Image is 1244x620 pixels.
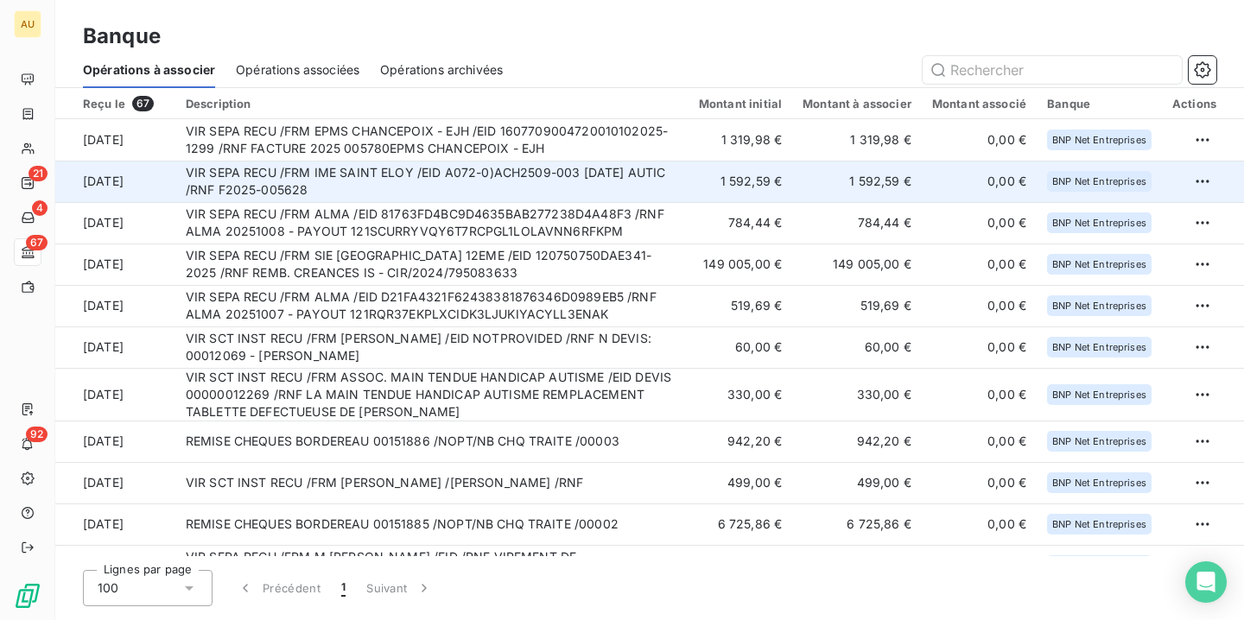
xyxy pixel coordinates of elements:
td: 499,00 € [792,462,922,503]
span: 4 [32,200,48,216]
input: Rechercher [923,56,1182,84]
td: 0,00 € [922,161,1037,202]
td: 519,69 € [792,285,922,326]
button: Précédent [226,570,331,606]
td: 149 005,00 € [792,244,922,285]
span: BNP Net Entreprises [1052,519,1146,529]
td: 0,00 € [922,462,1037,503]
div: Montant à associer [803,97,911,111]
td: 842,20 € [689,545,792,586]
td: 6 725,86 € [689,503,792,545]
td: 60,00 € [689,326,792,368]
td: [DATE] [55,421,175,462]
td: [DATE] [55,462,175,503]
span: Opérations à associer [83,61,215,79]
td: 519,69 € [689,285,792,326]
td: 330,00 € [689,368,792,421]
td: 1 319,98 € [689,119,792,161]
td: VIR SEPA RECU /FRM M [PERSON_NAME] /EID /RNF VIREMENT DE [PERSON_NAME] [175,545,689,586]
td: VIR SEPA RECU /FRM SIE [GEOGRAPHIC_DATA] 12EME /EID 120750750DAE341-2025 /RNF REMB. CREANCES IS -... [175,244,689,285]
div: Open Intercom Messenger [1185,561,1227,603]
td: [DATE] [55,119,175,161]
td: 499,00 € [689,462,792,503]
td: 60,00 € [792,326,922,368]
td: 0,00 € [922,368,1037,421]
td: 1 592,59 € [689,161,792,202]
td: [DATE] [55,368,175,421]
td: [DATE] [55,244,175,285]
td: 6 725,86 € [792,503,922,545]
div: Description [186,97,678,111]
span: Opérations archivées [380,61,503,79]
td: 0,00 € [922,503,1037,545]
span: 67 [26,235,48,250]
td: 942,20 € [689,421,792,462]
td: 0,00 € [922,119,1037,161]
td: 1 592,59 € [792,161,922,202]
div: Montant associé [932,97,1026,111]
td: VIR SEPA RECU /FRM ALMA /EID 81763FD4BC9D4635BAB277238D4A48F3 /RNF ALMA 20251008 - PAYOUT 121SCUR... [175,202,689,244]
td: 942,20 € [792,421,922,462]
td: VIR SCT INST RECU /FRM [PERSON_NAME] /[PERSON_NAME] /RNF [175,462,689,503]
td: 0,00 € [922,285,1037,326]
button: Suivant [356,570,443,606]
img: Logo LeanPay [14,582,41,610]
div: AU [14,10,41,38]
h3: Banque [83,21,161,52]
span: 67 [132,96,154,111]
td: 0,00 € [922,202,1037,244]
td: 149 005,00 € [689,244,792,285]
td: REMISE CHEQUES BORDEREAU 00151885 /NOPT/NB CHQ TRAITE /00002 [175,503,689,545]
span: BNP Net Entreprises [1052,135,1146,145]
td: VIR SEPA RECU /FRM IME SAINT ELOY /EID A072-0)ACH2509-003 [DATE] AUTIC /RNF F2025-005628 [175,161,689,202]
td: 330,00 € [792,368,922,421]
span: 1 [341,579,346,597]
td: [DATE] [55,202,175,244]
td: VIR SCT INST RECU /FRM ASSOC. MAIN TENDUE HANDICAP AUTISME /EID DEVIS 00000012269 /RNF LA MAIN TE... [175,368,689,421]
span: BNP Net Entreprises [1052,436,1146,446]
td: [DATE] [55,503,175,545]
div: Actions [1172,97,1216,111]
td: VIR SEPA RECU /FRM ALMA /EID D21FA4321F62438381876346D0989EB5 /RNF ALMA 20251007 - PAYOUT 121RQR3... [175,285,689,326]
span: BNP Net Entreprises [1052,342,1146,352]
span: BNP Net Entreprises [1052,301,1146,311]
td: 0,00 € [922,421,1037,462]
td: 0,00 € [922,545,1037,586]
td: [DATE] [55,161,175,202]
span: BNP Net Entreprises [1052,218,1146,228]
button: 1 [331,570,356,606]
td: 842,20 € [792,545,922,586]
div: Banque [1047,97,1152,111]
span: 92 [26,427,48,442]
td: [DATE] [55,285,175,326]
td: 784,44 € [792,202,922,244]
td: 0,00 € [922,244,1037,285]
span: Opérations associées [236,61,359,79]
td: 1 319,98 € [792,119,922,161]
div: Reçu le [83,96,165,111]
td: REMISE CHEQUES BORDEREAU 00151886 /NOPT/NB CHQ TRAITE /00003 [175,421,689,462]
div: Montant initial [699,97,782,111]
td: 0,00 € [922,326,1037,368]
td: [DATE] [55,545,175,586]
span: 21 [29,166,48,181]
span: BNP Net Entreprises [1052,478,1146,488]
span: BNP Net Entreprises [1052,259,1146,269]
span: BNP Net Entreprises [1052,389,1146,400]
span: BNP Net Entreprises [1052,176,1146,187]
td: VIR SEPA RECU /FRM EPMS CHANCEPOIX - EJH /EID 1607709004720010102025-1299 /RNF FACTURE 2025 00578... [175,119,689,161]
td: [DATE] [55,326,175,368]
td: 784,44 € [689,202,792,244]
span: 100 [98,579,118,597]
td: VIR SCT INST RECU /FRM [PERSON_NAME] /EID NOTPROVIDED /RNF N DEVIS: 00012069 - [PERSON_NAME] [175,326,689,368]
